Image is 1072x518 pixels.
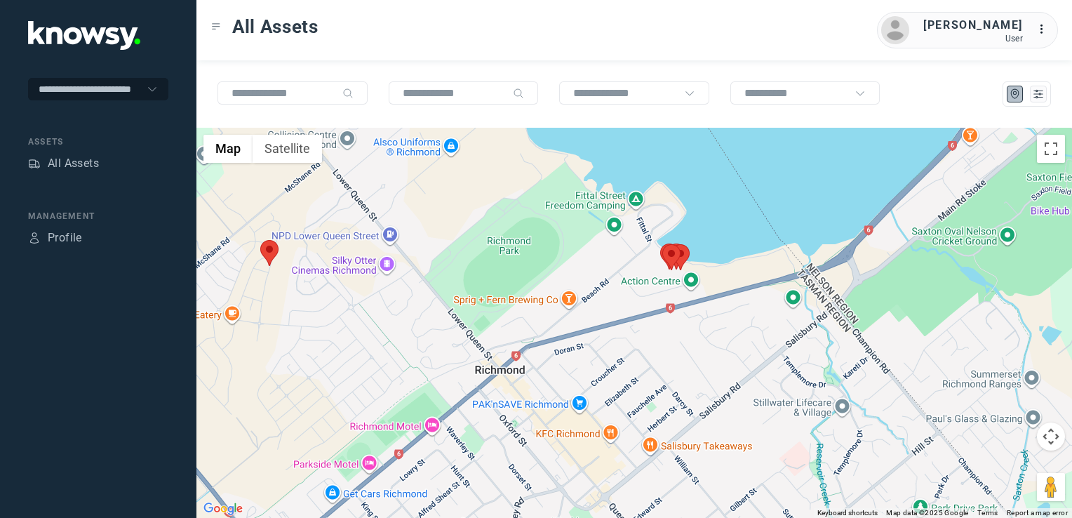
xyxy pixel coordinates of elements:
[1009,88,1021,100] div: Map
[1037,423,1065,451] button: Map camera controls
[232,14,319,39] span: All Assets
[28,210,168,223] div: Management
[48,230,82,246] div: Profile
[211,22,221,32] div: Toggle Menu
[881,16,909,44] img: avatar.png
[28,135,168,148] div: Assets
[923,17,1023,34] div: [PERSON_NAME]
[923,34,1023,44] div: User
[342,88,354,99] div: Search
[1007,509,1068,517] a: Report a map error
[28,21,140,50] img: Application Logo
[817,508,878,518] button: Keyboard shortcuts
[28,230,82,246] a: ProfileProfile
[1038,24,1052,34] tspan: ...
[1037,21,1054,40] div: :
[886,509,968,517] span: Map data ©2025 Google
[200,500,246,518] img: Google
[977,509,998,517] a: Terms
[48,155,99,172] div: All Assets
[1032,88,1045,100] div: List
[1037,473,1065,501] button: Drag Pegman onto the map to open Street View
[28,155,99,172] a: AssetsAll Assets
[513,88,524,99] div: Search
[200,500,246,518] a: Open this area in Google Maps (opens a new window)
[253,135,322,163] button: Show satellite imagery
[1037,135,1065,163] button: Toggle fullscreen view
[1037,21,1054,38] div: :
[203,135,253,163] button: Show street map
[28,157,41,170] div: Assets
[28,232,41,244] div: Profile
